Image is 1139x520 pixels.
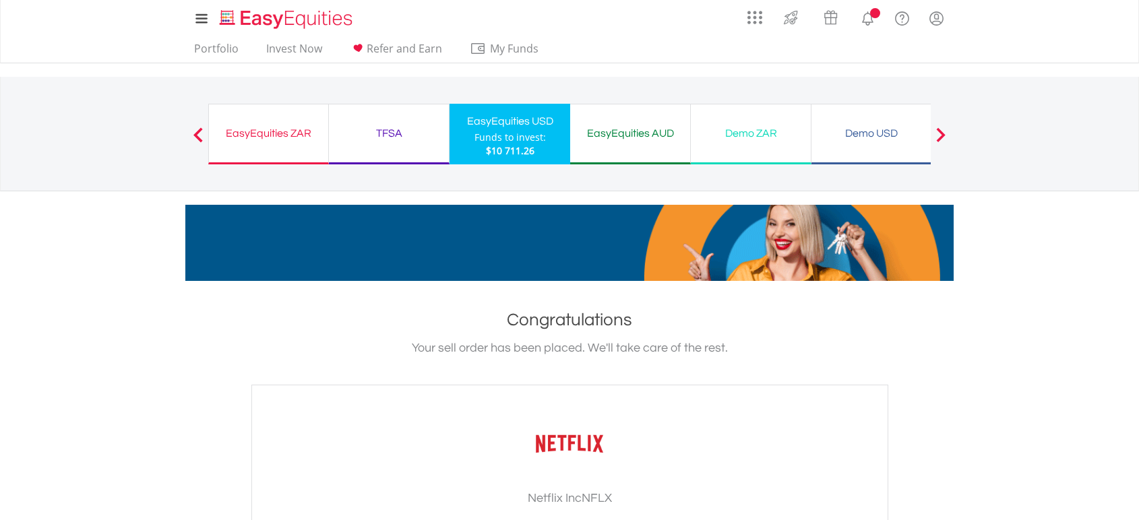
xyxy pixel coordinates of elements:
a: My Profile [919,3,954,33]
img: EQU.US.NFLX.png [519,412,620,476]
a: Invest Now [261,42,328,63]
img: thrive-v2.svg [780,7,802,28]
div: EasyEquities AUD [578,124,682,143]
div: EasyEquities USD [458,112,562,131]
div: Demo USD [820,124,923,143]
button: Next [927,134,954,148]
a: Portfolio [189,42,244,63]
a: Refer and Earn [344,42,448,63]
a: AppsGrid [739,3,771,25]
img: EasyEquities_Logo.png [217,8,358,30]
div: Your sell order has been placed. We'll take care of the rest. [185,339,954,358]
img: vouchers-v2.svg [820,7,842,28]
span: NFLX [582,492,612,505]
button: Previous [185,134,212,148]
a: Notifications [851,3,885,30]
img: grid-menu-icon.svg [747,10,762,25]
a: Home page [214,3,358,30]
div: TFSA [337,124,441,143]
a: FAQ's and Support [885,3,919,30]
img: EasyMortage Promotion Banner [185,205,954,281]
div: Funds to invest: [474,131,546,144]
span: Refer and Earn [367,41,442,56]
h1: Congratulations [185,308,954,332]
span: My Funds [470,40,558,57]
div: EasyEquities ZAR [217,124,320,143]
span: $10 711.26 [486,144,534,157]
a: Vouchers [811,3,851,28]
h3: Netflix Inc [266,489,874,508]
div: Demo ZAR [699,124,803,143]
